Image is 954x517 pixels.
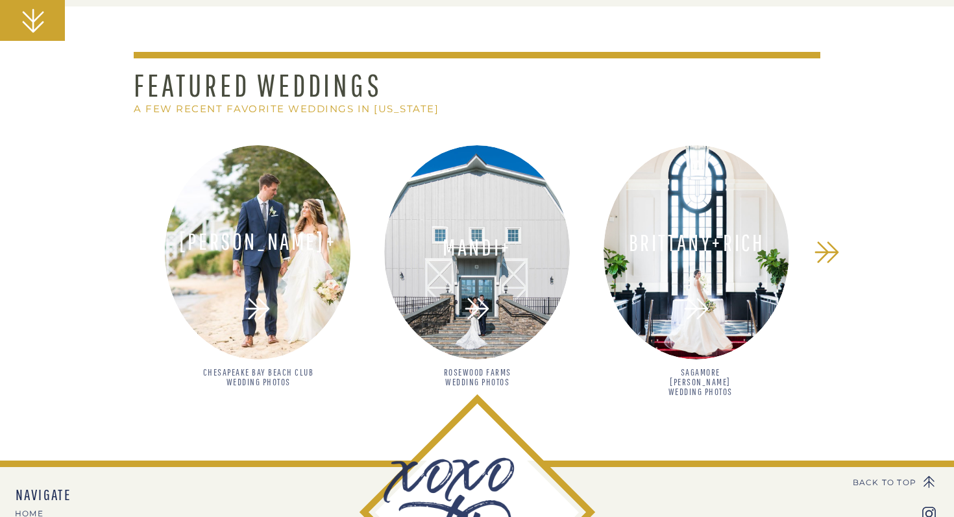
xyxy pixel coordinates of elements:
a: Brittany+Rich [612,231,781,256]
a: Mandi+[PERSON_NAME] [393,235,562,260]
h3: A FEW RECENT FAVORITE Weddings in [US_STATE] [134,103,506,114]
a: HOME [15,510,128,517]
a: BACK TO TOP [835,478,916,487]
nav: NAVIGATE [16,487,128,503]
font: FEATURED WEDDINGS [134,67,382,103]
a: Chesapeake Bay Beach Club Wedding Photos [202,367,315,404]
a: Rosewood FarmsWedding Photos [422,367,533,402]
h2: Rosewood Farms Wedding Photos [422,367,533,402]
a: Sagamore [PERSON_NAME] Wedding Photos [655,367,745,397]
a: [PERSON_NAME]+[PERSON_NAME] [173,230,343,254]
